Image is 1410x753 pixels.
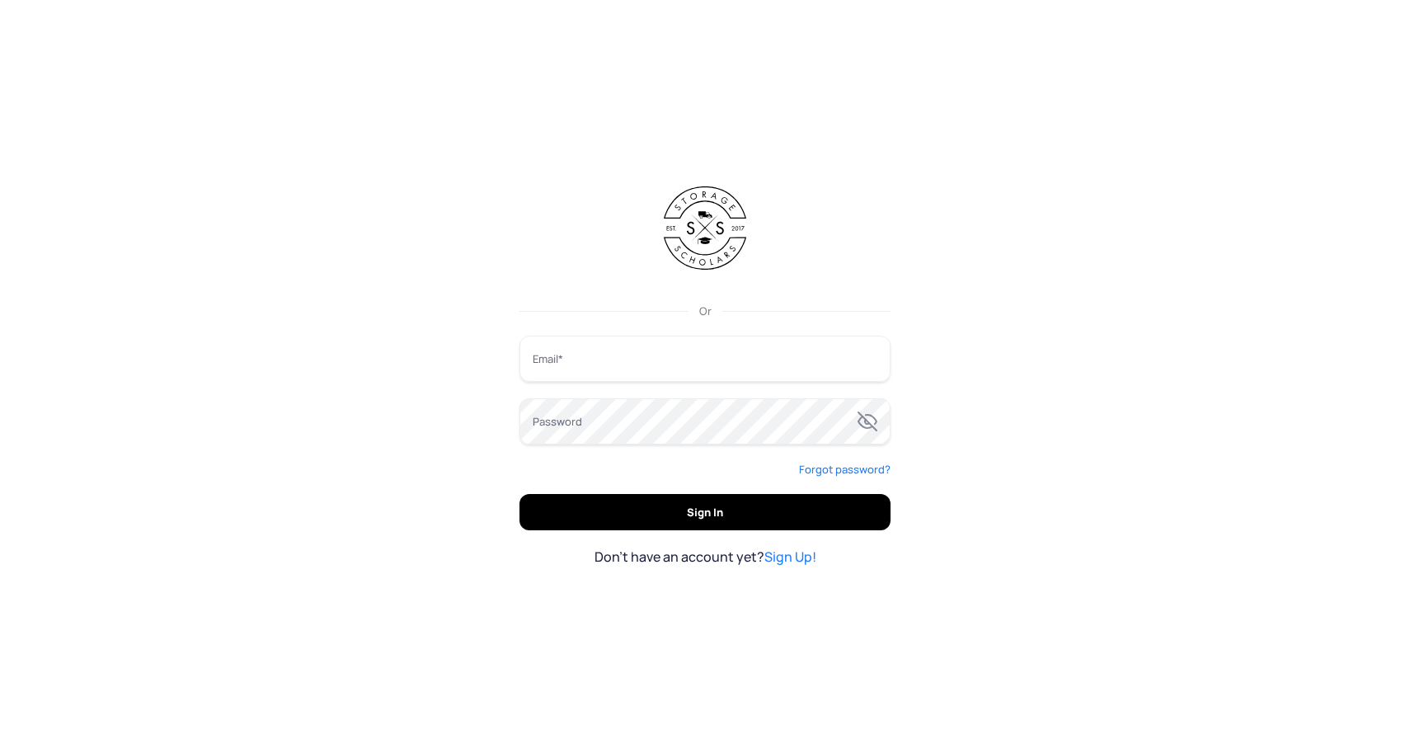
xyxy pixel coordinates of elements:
[799,461,891,478] a: Forgot password?
[595,547,816,567] span: Don't have an account yet?
[764,548,816,566] a: Sign Up!
[519,494,891,530] button: Sign In
[799,462,891,477] span: Forgot password?
[519,303,891,319] div: Or
[664,186,746,270] img: Storage Scholars Logo Black
[539,494,871,530] span: Sign In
